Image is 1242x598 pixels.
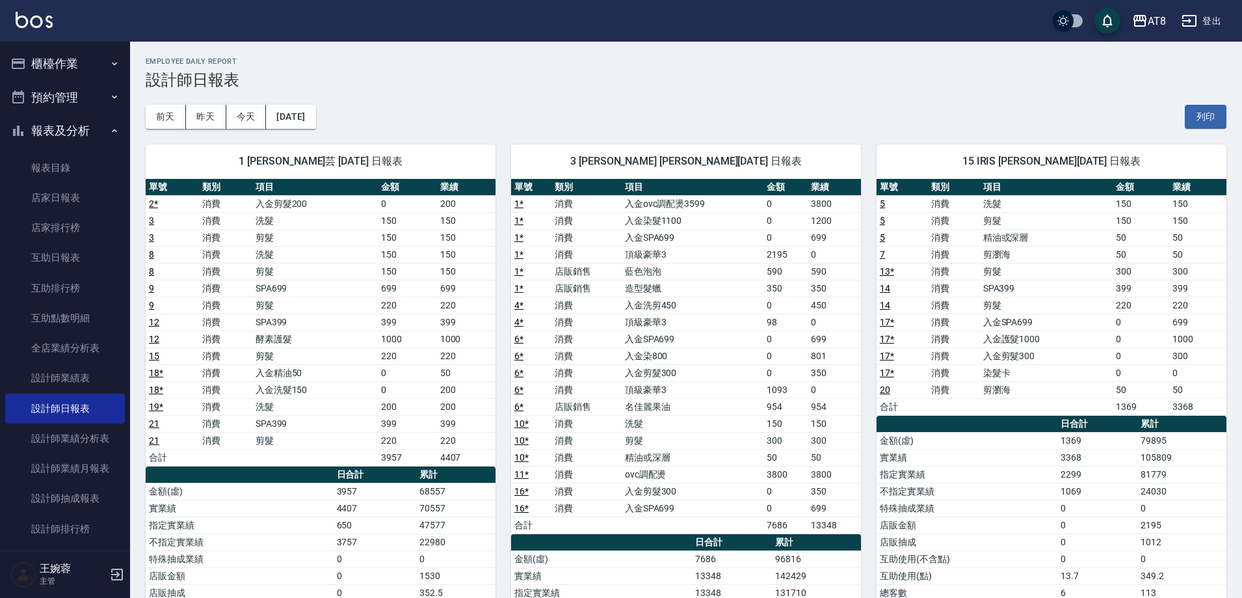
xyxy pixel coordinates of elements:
[928,263,979,280] td: 消費
[880,385,890,395] a: 20
[928,314,979,331] td: 消費
[763,432,808,449] td: 300
[1113,364,1170,381] td: 0
[1169,314,1226,331] td: 699
[622,432,763,449] td: 剪髮
[437,280,495,297] td: 699
[5,47,125,81] button: 櫃檯作業
[437,398,495,415] td: 200
[622,229,763,246] td: 入金SPA699
[622,179,763,196] th: 項目
[763,517,808,534] td: 7686
[146,179,199,196] th: 單號
[5,183,125,213] a: 店家日報表
[5,81,125,115] button: 預約管理
[980,179,1113,196] th: 項目
[1127,8,1171,34] button: AT8
[622,466,763,483] td: ovc調配燙
[877,432,1057,449] td: 金額(虛)
[622,331,763,347] td: 入金SPA699
[928,229,979,246] td: 消費
[334,467,416,483] th: 日合計
[437,347,495,364] td: 220
[980,212,1113,229] td: 剪髮
[252,347,378,364] td: 剪髮
[378,195,436,212] td: 0
[877,398,928,415] td: 合計
[252,229,378,246] td: 剪髮
[1057,500,1137,517] td: 0
[808,314,860,331] td: 0
[1094,8,1120,34] button: save
[880,215,885,226] a: 5
[877,517,1057,534] td: 店販金額
[763,297,808,314] td: 0
[622,449,763,466] td: 精油或深層
[763,229,808,246] td: 0
[334,517,416,534] td: 650
[378,280,436,297] td: 699
[763,263,808,280] td: 590
[199,263,252,280] td: 消費
[622,195,763,212] td: 入金ovc調配燙3599
[877,500,1057,517] td: 特殊抽成業績
[1137,416,1226,433] th: 累計
[252,179,378,196] th: 項目
[808,195,860,212] td: 3800
[928,364,979,381] td: 消費
[1057,449,1137,466] td: 3368
[980,229,1113,246] td: 精油或深層
[149,266,154,277] a: 8
[252,297,378,314] td: 剪髮
[808,280,860,297] td: 350
[551,280,622,297] td: 店販銷售
[266,105,315,129] button: [DATE]
[186,105,226,129] button: 昨天
[16,12,53,28] img: Logo
[928,195,979,212] td: 消費
[146,71,1226,89] h3: 設計師日報表
[1169,246,1226,263] td: 50
[808,229,860,246] td: 699
[808,432,860,449] td: 300
[980,263,1113,280] td: 剪髮
[334,500,416,517] td: 4407
[622,246,763,263] td: 頂級豪華3
[199,364,252,381] td: 消費
[1137,500,1226,517] td: 0
[199,347,252,364] td: 消費
[877,179,1226,416] table: a dense table
[808,415,860,432] td: 150
[763,347,808,364] td: 0
[378,381,436,398] td: 0
[149,300,154,310] a: 9
[378,297,436,314] td: 220
[551,364,622,381] td: 消費
[1169,212,1226,229] td: 150
[1169,280,1226,297] td: 399
[378,229,436,246] td: 150
[437,263,495,280] td: 150
[880,198,885,209] a: 5
[5,363,125,393] a: 設計師業績表
[437,195,495,212] td: 200
[1169,195,1226,212] td: 150
[551,381,622,398] td: 消費
[149,232,154,243] a: 3
[877,466,1057,483] td: 指定實業績
[1169,331,1226,347] td: 1000
[877,449,1057,466] td: 實業績
[334,534,416,550] td: 3757
[437,449,495,466] td: 4407
[5,114,125,148] button: 報表及分析
[980,364,1113,381] td: 染髮卡
[378,314,436,331] td: 399
[551,263,622,280] td: 店販銷售
[928,347,979,364] td: 消費
[551,483,622,500] td: 消費
[763,195,808,212] td: 0
[928,280,979,297] td: 消費
[1185,105,1226,129] button: 列印
[416,534,495,550] td: 22980
[928,381,979,398] td: 消費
